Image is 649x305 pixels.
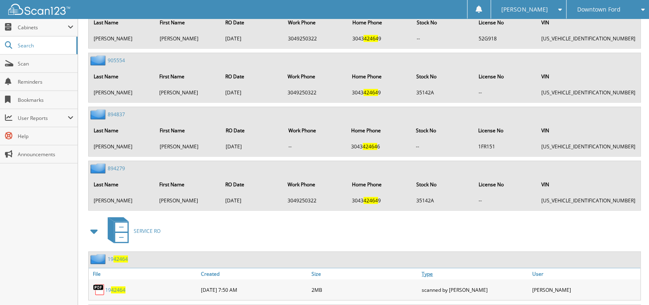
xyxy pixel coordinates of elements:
th: RO Date [221,176,283,193]
td: [US_VEHICLE_IDENTIFICATION_NUMBER] [537,86,640,99]
td: [PERSON_NAME] [155,32,220,45]
img: folder2.png [90,163,108,174]
td: 52G918 [474,32,536,45]
th: Stock No [412,14,473,31]
th: First Name [155,176,220,193]
span: Cabinets [18,24,68,31]
td: 35142A [412,86,474,99]
th: Last Name [90,14,154,31]
td: [PERSON_NAME] [90,140,155,153]
div: scanned by [PERSON_NAME] [420,282,530,298]
td: [DATE] [221,32,283,45]
th: License No [474,122,536,139]
td: [US_VEHICLE_IDENTIFICATION_NUMBER] [537,194,640,207]
td: 3049250322 [283,86,347,99]
a: User [530,268,640,279]
span: 42464 [113,256,128,263]
th: RO Date [221,14,283,31]
a: Size [309,268,420,279]
th: VIN [537,122,640,139]
th: License No [474,14,536,31]
td: -- [412,140,473,153]
td: [PERSON_NAME] [155,194,220,207]
td: 3049250322 [283,32,347,45]
th: First Name [156,122,221,139]
th: RO Date [221,68,283,85]
th: Work Phone [283,176,347,193]
th: VIN [537,68,640,85]
img: folder2.png [90,254,108,264]
td: -- [284,140,346,153]
a: 905554 [108,57,125,64]
a: Type [420,268,530,279]
img: folder2.png [90,55,108,66]
th: Stock No [412,68,474,85]
td: 1FR151 [474,140,536,153]
th: Last Name [90,68,154,85]
th: First Name [155,14,220,31]
td: [PERSON_NAME] [90,86,154,99]
th: Home Phone [348,14,411,31]
th: VIN [537,176,640,193]
td: 3049250322 [283,194,347,207]
span: User Reports [18,115,68,122]
span: Downtown Ford [577,7,621,12]
span: [PERSON_NAME] [501,7,548,12]
td: 3043 9 [348,86,411,99]
div: 2MB [309,282,420,298]
th: First Name [155,68,220,85]
img: scan123-logo-white.svg [8,4,70,15]
img: PDF.png [93,284,105,296]
span: Help [18,133,73,140]
a: 1942464 [105,286,125,293]
span: 42464 [363,35,378,42]
th: License No [474,176,536,193]
a: Created [199,268,309,279]
th: Work Phone [283,68,347,85]
a: 894279 [108,165,125,172]
td: [US_VEHICLE_IDENTIFICATION_NUMBER] [537,32,640,45]
td: -- [474,194,536,207]
td: -- [474,86,536,99]
th: VIN [537,14,640,31]
th: Last Name [90,122,155,139]
span: 42464 [363,197,378,204]
div: [PERSON_NAME] [530,282,640,298]
td: 3043 9 [348,32,411,45]
td: [DATE] [221,194,283,207]
th: Home Phone [348,68,411,85]
th: Home Phone [348,176,411,193]
span: 42464 [363,143,377,150]
a: File [89,268,199,279]
th: Last Name [90,176,154,193]
td: [PERSON_NAME] [155,86,220,99]
td: [US_VEHICLE_IDENTIFICATION_NUMBER] [537,140,640,153]
span: Scan [18,60,73,67]
span: 42464 [363,89,378,96]
th: Stock No [412,176,474,193]
td: [DATE] [222,140,283,153]
th: Work Phone [284,122,346,139]
td: 3043 9 [348,194,411,207]
span: Reminders [18,78,73,85]
span: SERVICE RO [134,228,160,235]
td: 35142A [412,194,474,207]
td: [PERSON_NAME] [90,194,154,207]
td: 3043 6 [347,140,411,153]
a: 894837 [108,111,125,118]
th: Home Phone [347,122,411,139]
td: [DATE] [221,86,283,99]
span: Bookmarks [18,96,73,103]
span: Announcements [18,151,73,158]
iframe: Chat Widget [608,265,649,305]
img: folder2.png [90,109,108,120]
th: Work Phone [283,14,347,31]
td: [PERSON_NAME] [90,32,154,45]
td: -- [412,32,473,45]
td: [PERSON_NAME] [156,140,221,153]
div: [DATE] 7:50 AM [199,282,309,298]
th: License No [474,68,536,85]
span: 42464 [111,286,125,293]
a: 1942464 [108,256,128,263]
